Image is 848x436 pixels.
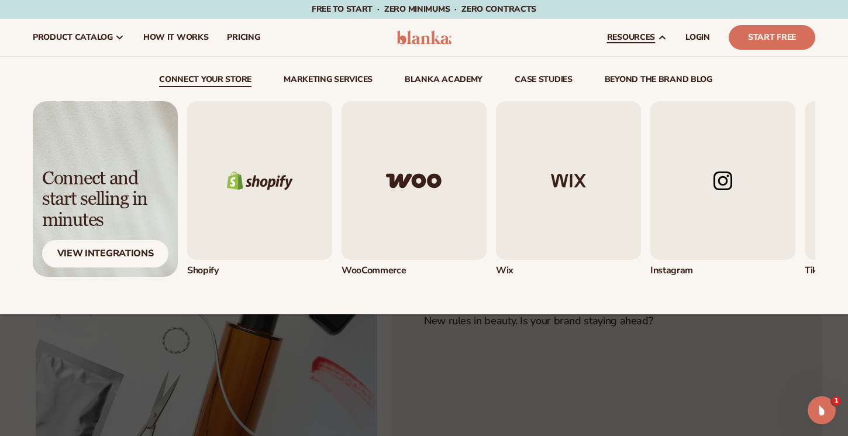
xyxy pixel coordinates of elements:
[42,240,168,267] div: View Integrations
[397,30,452,44] img: logo
[33,33,113,42] span: product catalog
[605,75,712,87] a: beyond the brand blog
[143,33,209,42] span: How It Works
[832,396,841,406] span: 1
[23,19,134,56] a: product catalog
[650,101,795,277] div: 4 / 5
[650,101,795,277] a: Instagram logo. Instagram
[650,101,795,260] img: Instagram logo.
[607,33,655,42] span: resources
[496,101,641,260] img: Wix logo.
[515,75,573,87] a: case studies
[729,25,815,50] a: Start Free
[187,101,332,277] a: Shopify logo. Shopify
[187,101,332,260] img: Shopify logo.
[496,265,641,277] div: Wix
[808,396,836,424] iframe: Intercom live chat
[218,19,269,56] a: pricing
[159,75,251,87] a: connect your store
[33,101,178,277] img: Light background with shadow.
[42,169,168,231] div: Connect and start selling in minutes
[187,265,332,277] div: Shopify
[342,101,487,277] div: 2 / 5
[496,101,641,277] a: Wix logo. Wix
[342,101,487,260] img: Woo commerce logo.
[405,75,482,87] a: Blanka Academy
[650,265,795,277] div: Instagram
[496,101,641,277] div: 3 / 5
[342,101,487,277] a: Woo commerce logo. WooCommerce
[342,265,487,277] div: WooCommerce
[33,101,178,277] a: Light background with shadow. Connect and start selling in minutes View Integrations
[284,75,373,87] a: Marketing services
[312,4,536,15] span: Free to start · ZERO minimums · ZERO contracts
[227,33,260,42] span: pricing
[598,19,676,56] a: resources
[676,19,719,56] a: LOGIN
[134,19,218,56] a: How It Works
[685,33,710,42] span: LOGIN
[187,101,332,277] div: 1 / 5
